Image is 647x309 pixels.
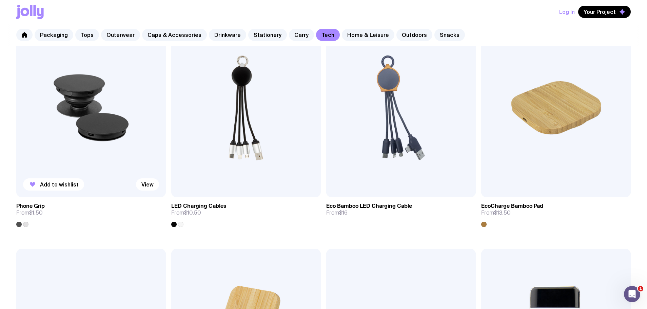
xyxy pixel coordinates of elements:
[494,209,511,216] span: $13.50
[326,209,348,216] span: From
[339,209,348,216] span: $16
[40,181,79,188] span: Add to wishlist
[578,6,631,18] button: Your Project
[23,178,84,191] button: Add to wishlist
[396,29,432,41] a: Outdoors
[16,197,166,227] a: Phone GripFrom$1.50
[289,29,314,41] a: Carry
[481,203,543,209] h3: EcoCharge Bamboo Pad
[342,29,394,41] a: Home & Leisure
[16,203,45,209] h3: Phone Grip
[638,286,643,291] span: 1
[142,29,207,41] a: Caps & Accessories
[171,209,201,216] span: From
[584,8,616,15] span: Your Project
[35,29,73,41] a: Packaging
[75,29,99,41] a: Tops
[481,197,631,227] a: EcoCharge Bamboo PadFrom$13.50
[171,203,226,209] h3: LED Charging Cables
[171,197,321,227] a: LED Charging CablesFrom$10.50
[184,209,201,216] span: $10.50
[136,178,159,191] a: View
[316,29,340,41] a: Tech
[624,286,640,302] iframe: Intercom live chat
[16,209,43,216] span: From
[481,209,511,216] span: From
[29,209,43,216] span: $1.50
[101,29,140,41] a: Outerwear
[326,197,476,222] a: Eco Bamboo LED Charging CableFrom$16
[434,29,465,41] a: Snacks
[326,203,412,209] h3: Eco Bamboo LED Charging Cable
[559,6,575,18] button: Log In
[248,29,287,41] a: Stationery
[209,29,246,41] a: Drinkware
